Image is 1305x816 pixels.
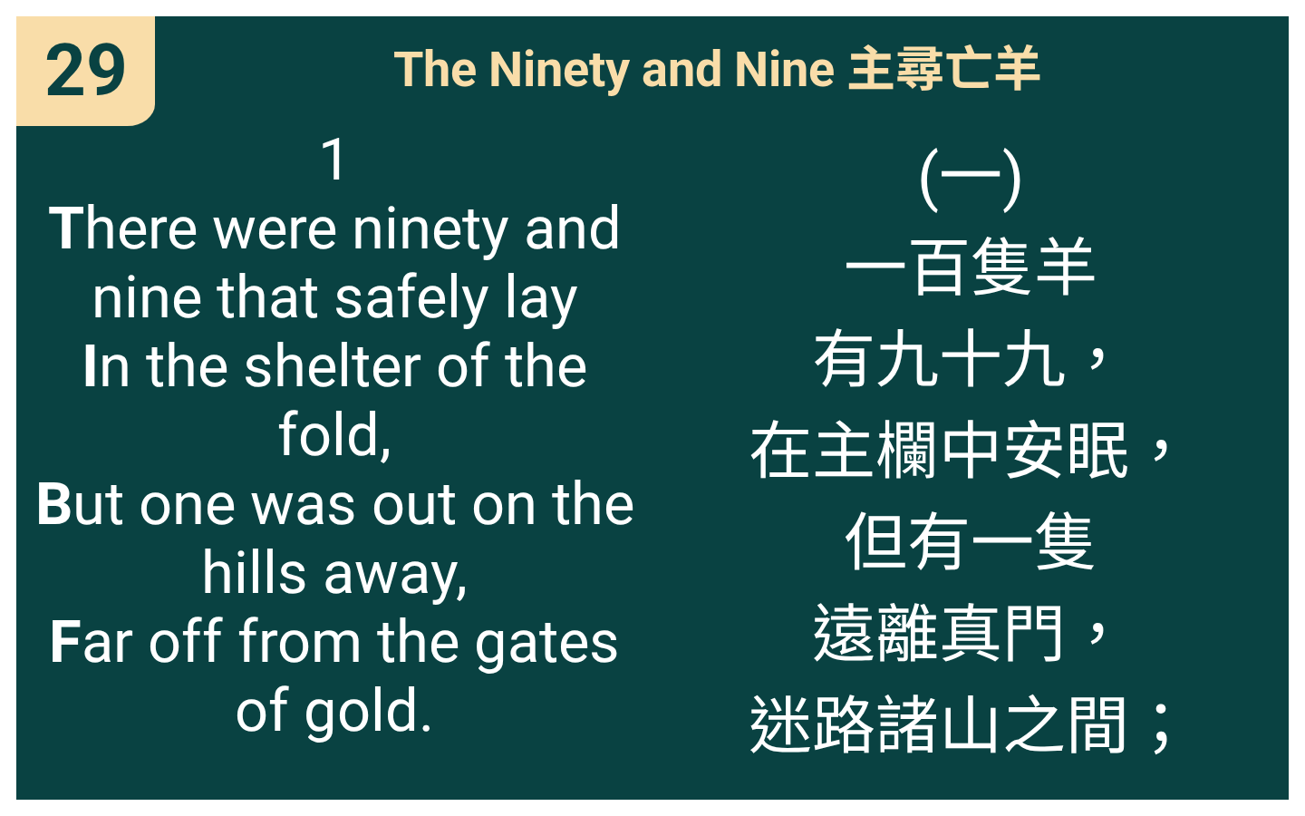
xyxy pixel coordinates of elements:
[33,125,636,745] span: 1 here were ninety and nine that safely lay n the shelter of the fold, ut one was out on the hill...
[82,332,99,401] b: I
[44,28,128,113] span: 29
[393,29,1042,101] span: The Ninety and Nine 主尋亡羊
[48,194,84,263] b: T
[749,125,1193,766] span: (一) 一百隻羊 有九十九， 在主欄中安眠， 但有一隻 遠離真門， 迷路諸山之間；
[35,470,72,539] b: B
[49,607,82,676] b: F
